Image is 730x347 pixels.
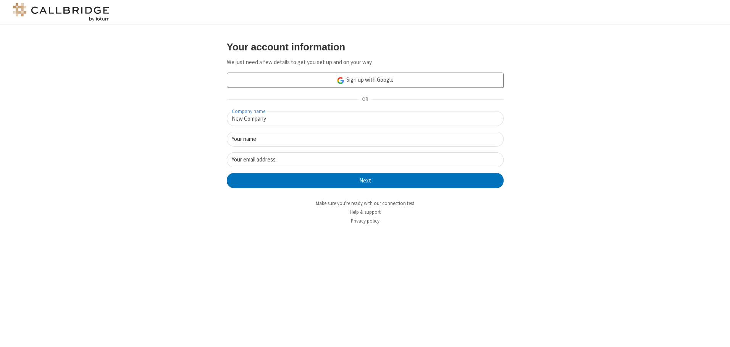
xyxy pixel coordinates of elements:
input: Your email address [227,152,504,167]
input: Your name [227,132,504,147]
a: Sign up with Google [227,73,504,88]
img: logo@2x.png [11,3,111,21]
input: Company name [227,111,504,126]
a: Help & support [350,209,381,215]
a: Privacy policy [351,218,380,224]
a: Make sure you're ready with our connection test [316,200,414,207]
p: We just need a few details to get you set up and on your way. [227,58,504,67]
h3: Your account information [227,42,504,52]
span: OR [359,94,371,105]
button: Next [227,173,504,188]
img: google-icon.png [336,76,345,85]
